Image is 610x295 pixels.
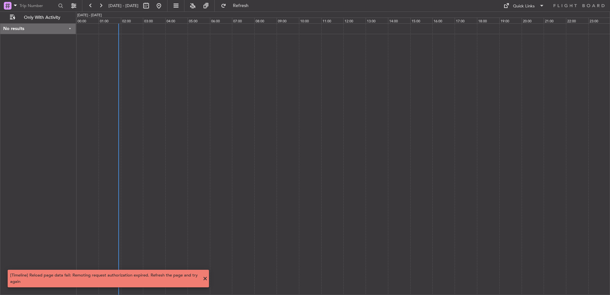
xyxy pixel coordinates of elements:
button: Quick Links [500,1,547,11]
div: 21:00 [544,18,566,23]
div: 15:00 [410,18,433,23]
div: 13:00 [366,18,388,23]
input: Trip Number [19,1,56,11]
span: Only With Activity [17,15,67,20]
div: 12:00 [343,18,366,23]
button: Only With Activity [7,12,69,23]
div: 08:00 [254,18,277,23]
div: 19:00 [499,18,522,23]
div: 17:00 [455,18,477,23]
div: 00:00 [76,18,99,23]
div: 16:00 [432,18,455,23]
div: 07:00 [232,18,254,23]
span: Refresh [227,4,254,8]
div: 04:00 [165,18,188,23]
button: Refresh [218,1,256,11]
div: [DATE] - [DATE] [77,13,102,18]
div: 11:00 [321,18,344,23]
div: 18:00 [477,18,499,23]
div: 20:00 [522,18,544,23]
div: 06:00 [210,18,232,23]
div: 09:00 [277,18,299,23]
div: [Timeline] Reload page data fail: Remoting request authorization expired. Refresh the page and tr... [10,272,199,285]
div: 22:00 [566,18,588,23]
div: 01:00 [99,18,121,23]
div: 03:00 [143,18,165,23]
div: Quick Links [513,3,535,10]
div: 10:00 [299,18,321,23]
div: 02:00 [121,18,143,23]
div: 05:00 [188,18,210,23]
div: 14:00 [388,18,410,23]
span: [DATE] - [DATE] [108,3,138,9]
